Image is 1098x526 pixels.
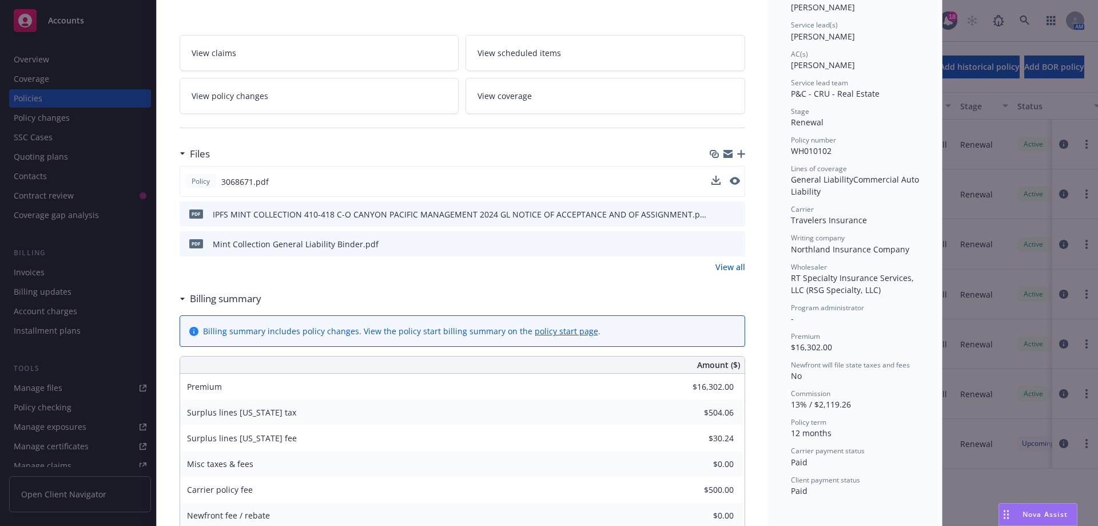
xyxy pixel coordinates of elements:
[791,360,910,370] span: Newfront will file state taxes and fees
[791,60,855,70] span: [PERSON_NAME]
[791,49,808,59] span: AC(s)
[187,407,296,418] span: Surplus lines [US_STATE] tax
[180,147,210,161] div: Files
[1023,509,1068,519] span: Nova Assist
[187,381,222,392] span: Premium
[999,504,1013,525] div: Drag to move
[791,164,847,173] span: Lines of coverage
[203,325,600,337] div: Billing summary includes policy changes. View the policy start billing summary on the .
[791,106,809,116] span: Stage
[730,177,740,185] button: preview file
[478,90,532,102] span: View coverage
[187,458,253,469] span: Misc taxes & fees
[180,78,459,114] a: View policy changes
[791,244,909,255] span: Northland Insurance Company
[791,145,832,156] span: WH010102
[697,359,740,371] span: Amount ($)
[791,135,836,145] span: Policy number
[791,399,851,410] span: 13% / $2,119.26
[466,35,745,71] a: View scheduled items
[666,378,741,396] input: 0.00
[791,303,864,313] span: Program administrator
[791,174,921,197] span: Commercial Auto Liability
[791,233,845,243] span: Writing company
[190,291,261,306] h3: Billing summary
[791,20,838,30] span: Service lead(s)
[791,428,832,438] span: 12 months
[666,507,741,524] input: 0.00
[192,47,236,59] span: View claims
[791,88,880,99] span: P&C - CRU - Real Estate
[187,484,253,495] span: Carrier policy fee
[666,430,741,447] input: 0.00
[730,176,740,188] button: preview file
[791,117,823,128] span: Renewal
[730,208,741,220] button: preview file
[535,326,598,337] a: policy start page
[213,238,379,250] div: Mint Collection General Liability Binder.pdf
[791,389,830,398] span: Commission
[189,176,212,187] span: Policy
[221,176,269,188] span: 3068671.pdf
[791,331,820,341] span: Premium
[187,433,297,444] span: Surplus lines [US_STATE] fee
[791,370,802,381] span: No
[189,239,203,248] span: pdf
[666,404,741,421] input: 0.00
[998,503,1077,526] button: Nova Assist
[711,176,721,188] button: download file
[791,313,794,324] span: -
[478,47,561,59] span: View scheduled items
[791,204,814,214] span: Carrier
[791,215,867,226] span: Travelers Insurance
[180,291,261,306] div: Billing summary
[712,208,721,220] button: download file
[791,475,860,485] span: Client payment status
[666,481,741,499] input: 0.00
[791,342,832,353] span: $16,302.00
[189,209,203,218] span: pdf
[791,262,827,272] span: Wholesaler
[192,90,268,102] span: View policy changes
[791,485,807,496] span: Paid
[466,78,745,114] a: View coverage
[711,176,721,185] button: download file
[730,238,741,250] button: preview file
[190,147,210,161] h3: Files
[180,35,459,71] a: View claims
[213,208,707,220] div: IPFS MINT COLLECTION 410-418 C-O CANYON PACIFIC MANAGEMENT 2024 GL NOTICE OF ACCEPTANCE AND OF AS...
[187,510,270,521] span: Newfront fee / rebate
[715,261,745,273] a: View all
[791,446,865,456] span: Carrier payment status
[666,456,741,473] input: 0.00
[791,272,916,295] span: RT Specialty Insurance Services, LLC (RSG Specialty, LLC)
[791,174,853,185] span: General Liability
[791,417,826,427] span: Policy term
[791,78,848,88] span: Service lead team
[712,238,721,250] button: download file
[791,31,855,42] span: [PERSON_NAME]
[791,457,807,468] span: Paid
